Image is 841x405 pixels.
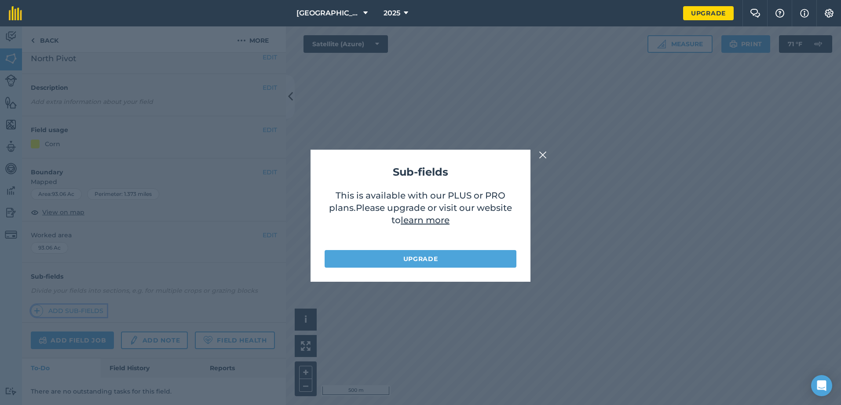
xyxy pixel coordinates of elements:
[683,6,734,20] a: Upgrade
[800,8,809,18] img: svg+xml;base64,PHN2ZyB4bWxucz0iaHR0cDovL3d3dy53My5vcmcvMjAwMC9zdmciIHdpZHRoPSIxNyIgaGVpZ2h0PSIxNy...
[811,375,832,396] div: Open Intercom Messenger
[296,8,360,18] span: [GEOGRAPHIC_DATA]
[356,202,512,225] span: Please upgrade or visit our website to
[775,9,785,18] img: A question mark icon
[824,9,834,18] img: A cog icon
[401,215,450,225] a: learn more
[325,164,516,180] h2: Sub-fields
[325,189,516,241] p: This is available with our PLUS or PRO plans .
[9,6,22,20] img: fieldmargin Logo
[384,8,400,18] span: 2025
[750,9,761,18] img: Two speech bubbles overlapping with the left bubble in the forefront
[539,150,547,160] img: svg+xml;base64,PHN2ZyB4bWxucz0iaHR0cDovL3d3dy53My5vcmcvMjAwMC9zdmciIHdpZHRoPSIyMiIgaGVpZ2h0PSIzMC...
[325,250,516,268] a: Upgrade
